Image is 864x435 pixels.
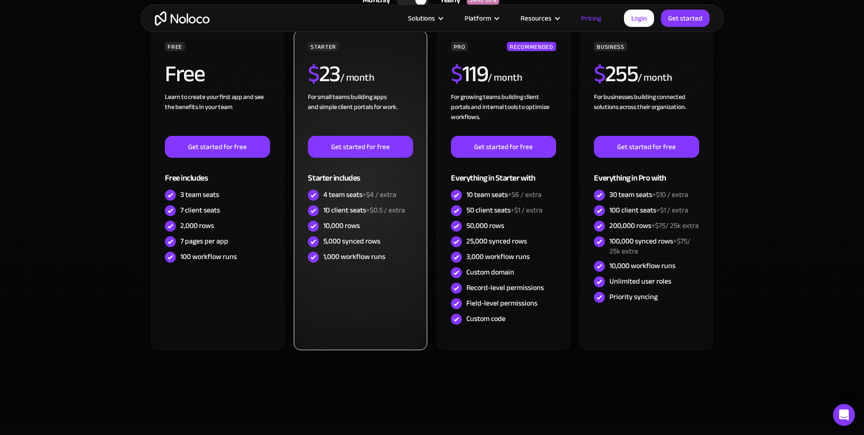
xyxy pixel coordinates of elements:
[180,221,214,231] div: 2,000 rows
[465,12,491,24] div: Platform
[451,158,556,187] div: Everything in Starter with
[651,219,699,233] span: +$75/ 25k extra
[165,158,270,187] div: Free includes
[609,234,690,258] span: +$75/ 25k extra
[507,42,556,51] div: RECOMMENDED
[511,203,542,217] span: +$1 / extra
[451,62,488,85] h2: 119
[180,205,220,215] div: 7 client seats
[466,221,504,231] div: 50,000 rows
[466,283,544,293] div: Record-level permissions
[609,261,675,271] div: 10,000 workflow runs
[609,276,671,286] div: Unlimited user roles
[180,236,228,246] div: 7 pages per app
[466,267,514,277] div: Custom domain
[397,12,453,24] div: Solutions
[466,205,542,215] div: 50 client seats
[165,136,270,158] a: Get started for free
[451,42,468,51] div: PRO
[340,71,374,85] div: / month
[165,42,185,51] div: FREE
[363,188,396,202] span: +$4 / extra
[308,42,338,51] div: STARTER
[451,136,556,158] a: Get started for free
[165,92,270,136] div: Learn to create your first app and see the benefits in your team ‍
[323,252,385,262] div: 1,000 workflow runs
[833,404,855,426] div: Open Intercom Messenger
[451,92,556,136] div: For growing teams building client portals and internal tools to optimize workflows.
[466,190,542,200] div: 10 team seats
[594,158,699,187] div: Everything in Pro with
[661,10,710,27] a: Get started
[308,136,413,158] a: Get started for free
[509,12,570,24] div: Resources
[466,236,527,246] div: 25,000 synced rows
[521,12,552,24] div: Resources
[155,11,210,26] a: home
[609,221,699,231] div: 200,000 rows
[466,298,537,308] div: Field-level permissions
[180,252,237,262] div: 100 workflow runs
[366,203,405,217] span: +$0.5 / extra
[308,52,319,95] span: $
[594,42,627,51] div: BUSINESS
[308,92,413,136] div: For small teams building apps and simple client portals for work. ‍
[466,314,506,324] div: Custom code
[609,292,658,302] div: Priority syncing
[594,92,699,136] div: For businesses building connected solutions across their organization. ‍
[453,12,509,24] div: Platform
[466,252,530,262] div: 3,000 workflow runs
[308,62,340,85] h2: 23
[594,136,699,158] a: Get started for free
[323,190,396,200] div: 4 team seats
[570,12,613,24] a: Pricing
[308,158,413,187] div: Starter includes
[165,62,204,85] h2: Free
[609,236,699,256] div: 100,000 synced rows
[408,12,435,24] div: Solutions
[624,10,654,27] a: Login
[638,71,672,85] div: / month
[656,203,688,217] span: +$1 / extra
[451,52,462,95] span: $
[508,188,542,202] span: +$6 / extra
[488,71,522,85] div: / month
[609,190,688,200] div: 30 team seats
[323,221,360,231] div: 10,000 rows
[609,205,688,215] div: 100 client seats
[594,52,605,95] span: $
[180,190,219,200] div: 3 team seats
[594,62,638,85] h2: 255
[652,188,688,202] span: +$10 / extra
[323,236,380,246] div: 5,000 synced rows
[323,205,405,215] div: 10 client seats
